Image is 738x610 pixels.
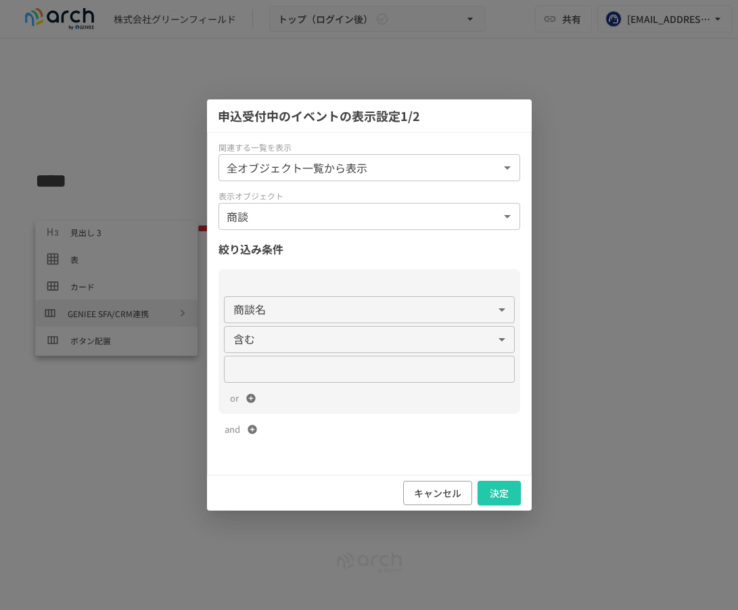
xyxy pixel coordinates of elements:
[224,323,515,357] div: 含む
[218,143,520,151] p: 関連する一覧を表示
[218,151,520,185] div: 全オブジェクト一覧から表示
[218,192,520,200] p: 表示オブジェクト
[218,241,520,258] p: 絞り込み条件
[233,331,493,348] span: 含む
[478,481,521,506] button: 決定
[233,301,493,319] span: 商談名
[218,388,269,408] button: or
[224,293,515,327] div: 商談名
[227,208,499,226] span: 商談
[218,200,520,234] div: 商談
[218,419,277,440] button: and
[403,481,472,506] button: キャンセル
[227,160,499,177] span: 全オブジェクト一覧から表示
[207,99,532,133] h2: 申込受付中のイベント の表示設定 1 /2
